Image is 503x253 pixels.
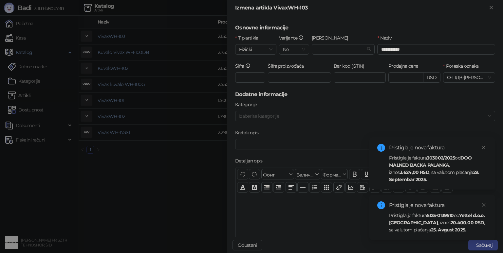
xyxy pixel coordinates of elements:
span: info-circle [377,144,385,152]
strong: 303002/2025 [427,155,455,161]
label: Robna marka [312,34,352,42]
label: Poreska oznaka [443,62,483,70]
strong: 3.624,00 RSD [400,169,429,175]
span: close [481,203,486,207]
button: Извлачење [261,182,272,193]
div: Pristigla je nova faktura [389,144,487,152]
label: Prodajna cena [388,62,422,70]
span: Fizički [239,44,272,54]
strong: SI25-0139510 [427,212,454,218]
label: Kratak opis [235,129,262,136]
input: Šifra proizvođača [268,72,331,83]
button: Фонт [261,169,294,179]
button: Подебљано [349,169,360,179]
button: Боја позадине [249,182,260,193]
a: Close [480,144,487,151]
input: Kratak opis [235,139,495,149]
button: Подвучено [361,169,372,179]
button: Веза [333,182,345,193]
button: Видео [357,182,368,193]
button: Zatvori [487,4,495,12]
span: info-circle [377,201,385,209]
strong: 20.400,00 RSD [451,220,484,226]
button: Формати [321,169,348,179]
label: Varijante [279,34,308,42]
button: Листа [309,182,320,193]
div: Pristigla je nova faktura [389,201,487,209]
button: Боја текста [237,182,248,193]
button: Увлачење [273,182,284,193]
span: close [481,145,486,150]
input: Robna marka [316,44,365,54]
input: Bar kod (GTIN) [334,72,386,83]
h5: Osnovne informacije [235,24,495,32]
a: Close [480,201,487,209]
span: Ne [283,44,305,54]
button: Слика [345,182,356,193]
button: Odustani [233,240,262,250]
strong: Yettel d.o.o. [GEOGRAPHIC_DATA] [389,212,485,226]
label: Bar kod (GTIN) [334,62,368,70]
label: Detaljan opis [235,157,267,164]
label: Kategorije [235,101,261,108]
label: Tip artikla [235,34,262,42]
h5: Dodatne informacije [235,91,495,98]
button: Понови [249,169,260,179]
button: Величина [295,169,320,179]
button: Поравнање [286,182,297,193]
button: Хоризонтална линија [297,182,308,193]
div: Pristigla je faktura od , iznos , sa valutom plaćanja [389,154,487,183]
strong: 25. Avgust 2025. [431,227,466,233]
div: RSD [423,72,440,83]
span: О-ПДВ - [PERSON_NAME] ( 20,00 %) [447,73,491,82]
button: Sačuvaj [468,240,498,250]
button: Поврати [237,169,248,179]
div: Pristigla je faktura od , iznos , sa valutom plaćanja [389,212,487,233]
input: Naziv [377,44,495,55]
label: Naziv [377,34,396,42]
label: Šifra [235,62,255,70]
strong: 29. Septembar 2025. [389,169,479,182]
button: Табела [321,182,332,193]
div: Izmena artikla VivaxWH-103 [235,4,487,12]
label: Šifra proizvođača [268,62,308,70]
